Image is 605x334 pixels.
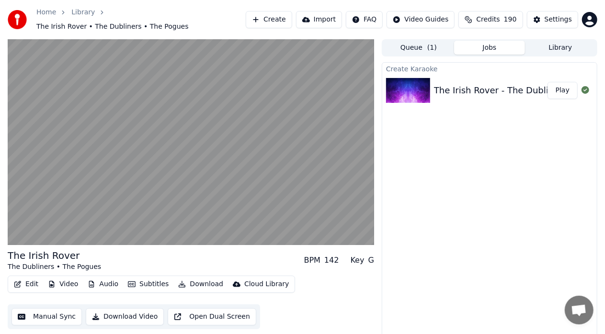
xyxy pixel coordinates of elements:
[458,11,523,28] button: Credits190
[71,8,95,17] a: Library
[324,255,339,266] div: 142
[383,41,454,55] button: Queue
[174,278,227,291] button: Download
[476,15,500,24] span: Credits
[504,15,517,24] span: 190
[387,11,455,28] button: Video Guides
[382,63,597,74] div: Create Karaoke
[84,278,122,291] button: Audio
[527,11,578,28] button: Settings
[454,41,525,55] button: Jobs
[36,8,246,32] nav: breadcrumb
[8,262,101,272] div: The Dubliners • The Pogues
[10,278,42,291] button: Edit
[244,279,289,289] div: Cloud Library
[548,82,578,99] button: Play
[168,308,256,325] button: Open Dual Screen
[368,255,374,266] div: G
[246,11,292,28] button: Create
[8,249,101,262] div: The Irish Rover
[565,296,594,324] a: Open chat
[124,278,172,291] button: Subtitles
[36,22,189,32] span: The Irish Rover • The Dubliners • The Pogues
[346,11,383,28] button: FAQ
[86,308,164,325] button: Download Video
[8,10,27,29] img: youka
[296,11,342,28] button: Import
[44,278,82,291] button: Video
[351,255,365,266] div: Key
[11,308,82,325] button: Manual Sync
[525,41,596,55] button: Library
[427,43,437,53] span: ( 1 )
[545,15,572,24] div: Settings
[304,255,320,266] div: BPM
[36,8,56,17] a: Home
